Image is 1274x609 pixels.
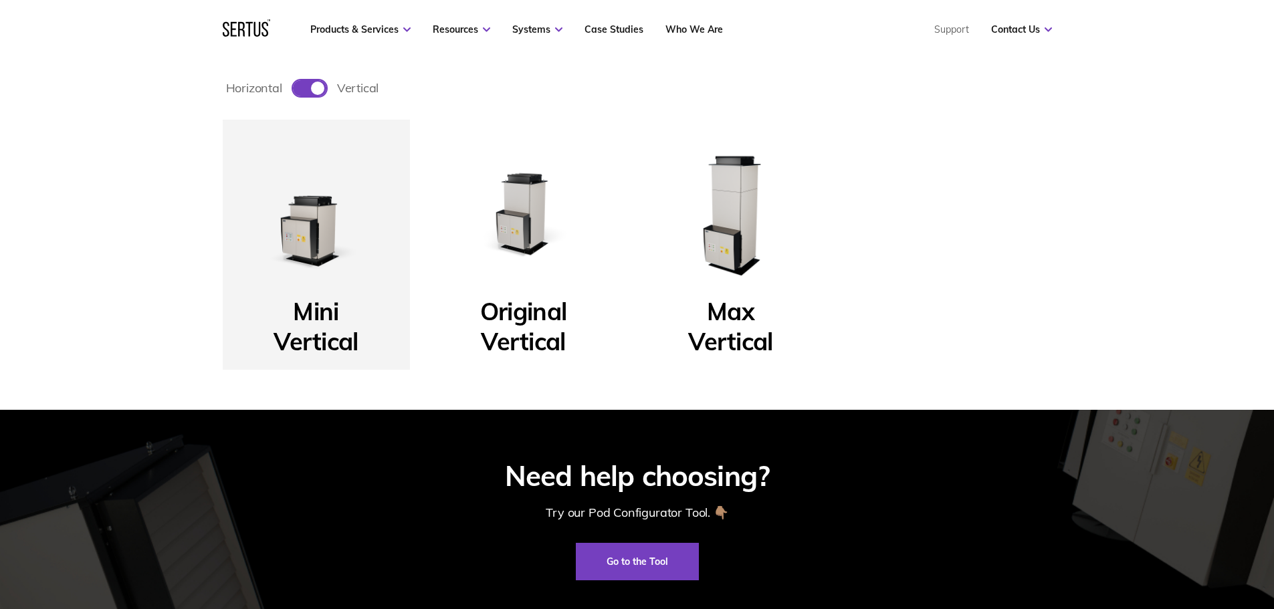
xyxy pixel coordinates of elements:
span: vertical [337,80,379,96]
span: horizontal [226,80,282,96]
a: Case Studies [585,23,643,35]
p: Max Vertical [688,296,772,341]
iframe: Chat Widget [1033,454,1274,609]
div: Need help choosing? [505,460,769,492]
img: Original Vertical [443,133,604,293]
a: Resources [433,23,490,35]
a: Contact Us [991,23,1052,35]
a: Who We Are [665,23,723,35]
div: Try our Pod Configurator Tool. 👇🏽 [546,503,728,522]
p: Mini Vertical [274,296,358,341]
img: Mini Vertical [236,133,397,293]
a: Go to the Tool [576,543,699,580]
a: Systems [512,23,562,35]
p: Original Vertical [480,296,566,341]
img: Max Vertical [651,133,811,293]
a: Support [934,23,969,35]
a: Products & Services [310,23,411,35]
